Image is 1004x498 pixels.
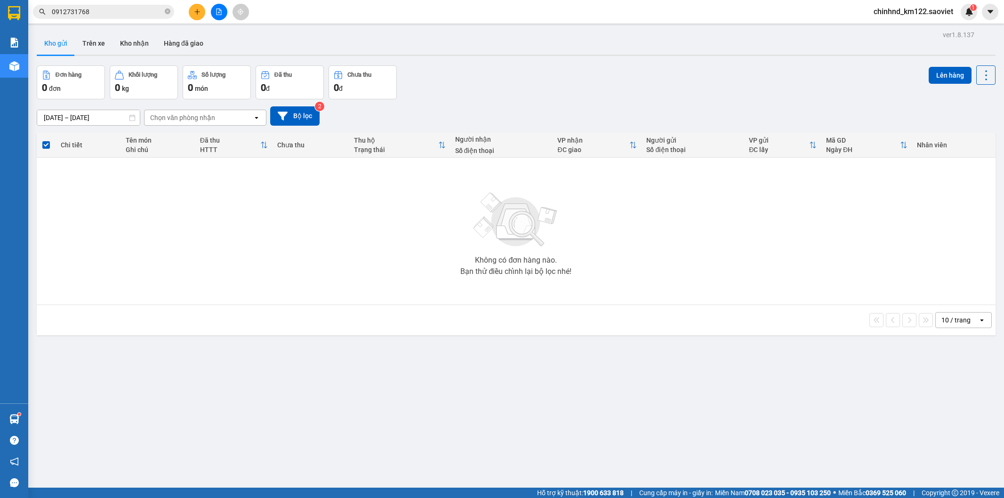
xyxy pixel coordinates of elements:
div: 10 / trang [941,315,971,325]
span: caret-down [986,8,995,16]
span: đ [266,85,270,92]
strong: 1900 633 818 [583,489,624,497]
div: Nhân viên [917,141,990,149]
div: Không có đơn hàng nào. [475,257,557,264]
th: Toggle SortBy [821,133,912,158]
span: notification [10,457,19,466]
div: Ngày ĐH [826,146,900,153]
sup: 2 [315,102,324,111]
th: Toggle SortBy [195,133,273,158]
span: ⚪️ [833,491,836,495]
button: caret-down [982,4,998,20]
span: plus [194,8,201,15]
button: Đơn hàng0đơn [37,65,105,99]
div: Khối lượng [129,72,157,78]
button: file-add [211,4,227,20]
input: Tìm tên, số ĐT hoặc mã đơn [52,7,163,17]
span: 0 [334,82,339,93]
span: 0 [42,82,47,93]
div: VP gửi [749,137,809,144]
span: đ [339,85,343,92]
th: Toggle SortBy [553,133,642,158]
strong: 0708 023 035 - 0935 103 250 [745,489,831,497]
img: icon-new-feature [965,8,973,16]
div: Chi tiết [61,141,117,149]
svg: open [253,114,260,121]
span: 0 [115,82,120,93]
button: Khối lượng0kg [110,65,178,99]
div: Tên món [126,137,190,144]
span: kg [122,85,129,92]
span: aim [237,8,244,15]
sup: 1 [970,4,977,11]
span: Miền Nam [715,488,831,498]
th: Toggle SortBy [349,133,450,158]
button: Trên xe [75,32,112,55]
span: Miền Bắc [838,488,906,498]
span: Cung cấp máy in - giấy in: [639,488,713,498]
span: file-add [216,8,222,15]
div: Bạn thử điều chỉnh lại bộ lọc nhé! [460,268,571,275]
div: Chọn văn phòng nhận [150,113,215,122]
button: Lên hàng [929,67,972,84]
span: | [631,488,632,498]
div: Người gửi [646,137,739,144]
button: Hàng đã giao [156,32,211,55]
div: Đã thu [274,72,292,78]
span: | [913,488,915,498]
sup: 1 [18,413,21,416]
div: Chưa thu [277,141,345,149]
button: Bộ lọc [270,106,320,126]
span: copyright [952,490,958,496]
span: message [10,478,19,487]
div: Ghi chú [126,146,190,153]
div: Thu hộ [354,137,438,144]
div: Số điện thoại [646,146,739,153]
button: plus [189,4,205,20]
div: Đơn hàng [56,72,81,78]
img: logo-vxr [8,6,20,20]
div: Chưa thu [347,72,371,78]
button: Kho nhận [112,32,156,55]
img: svg+xml;base64,PHN2ZyBjbGFzcz0ibGlzdC1wbHVnX19zdmciIHhtbG5zPSJodHRwOi8vd3d3LnczLm9yZy8yMDAwL3N2Zy... [469,187,563,253]
span: search [39,8,46,15]
span: close-circle [165,8,170,16]
div: ĐC lấy [749,146,809,153]
button: aim [233,4,249,20]
span: question-circle [10,436,19,445]
div: Số điện thoại [455,147,548,154]
span: 0 [261,82,266,93]
img: warehouse-icon [9,414,19,424]
div: Trạng thái [354,146,438,153]
span: 0 [188,82,193,93]
button: Đã thu0đ [256,65,324,99]
input: Select a date range. [37,110,140,125]
div: ĐC giao [557,146,629,153]
button: Chưa thu0đ [329,65,397,99]
div: HTTT [200,146,260,153]
div: Số lượng [201,72,225,78]
span: 1 [972,4,975,11]
button: Kho gửi [37,32,75,55]
div: VP nhận [557,137,629,144]
div: ver 1.8.137 [943,30,974,40]
span: đơn [49,85,61,92]
span: chinhnd_km122.saoviet [866,6,961,17]
strong: 0369 525 060 [866,489,906,497]
div: Mã GD [826,137,900,144]
span: Hỗ trợ kỹ thuật: [537,488,624,498]
span: món [195,85,208,92]
div: Người nhận [455,136,548,143]
th: Toggle SortBy [744,133,821,158]
svg: open [978,316,986,324]
img: solution-icon [9,38,19,48]
button: Số lượng0món [183,65,251,99]
span: close-circle [165,8,170,14]
div: Đã thu [200,137,260,144]
img: warehouse-icon [9,61,19,71]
